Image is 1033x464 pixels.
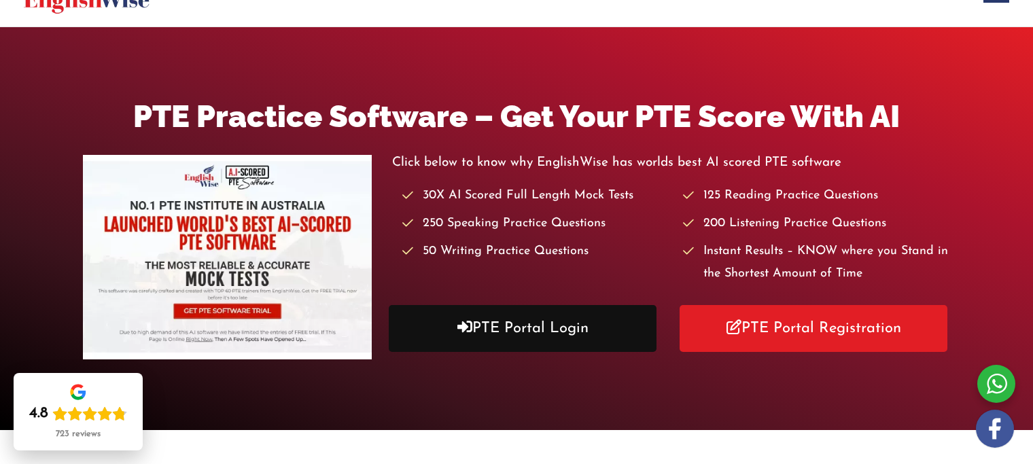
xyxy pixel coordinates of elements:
div: 723 reviews [56,429,101,440]
a: PTE Portal Registration [680,305,947,352]
img: pte-institute-main [83,155,372,359]
li: 250 Speaking Practice Questions [402,213,670,235]
div: Rating: 4.8 out of 5 [29,404,127,423]
li: 125 Reading Practice Questions [683,185,951,207]
li: 30X AI Scored Full Length Mock Tests [402,185,670,207]
h1: PTE Practice Software – Get Your PTE Score With AI [83,95,951,138]
p: Click below to know why EnglishWise has worlds best AI scored PTE software [392,151,950,174]
li: Instant Results – KNOW where you Stand in the Shortest Amount of Time [683,240,951,286]
li: 50 Writing Practice Questions [402,240,670,263]
img: white-facebook.png [976,410,1014,448]
div: 4.8 [29,404,48,423]
a: PTE Portal Login [389,305,656,352]
li: 200 Listening Practice Questions [683,213,951,235]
